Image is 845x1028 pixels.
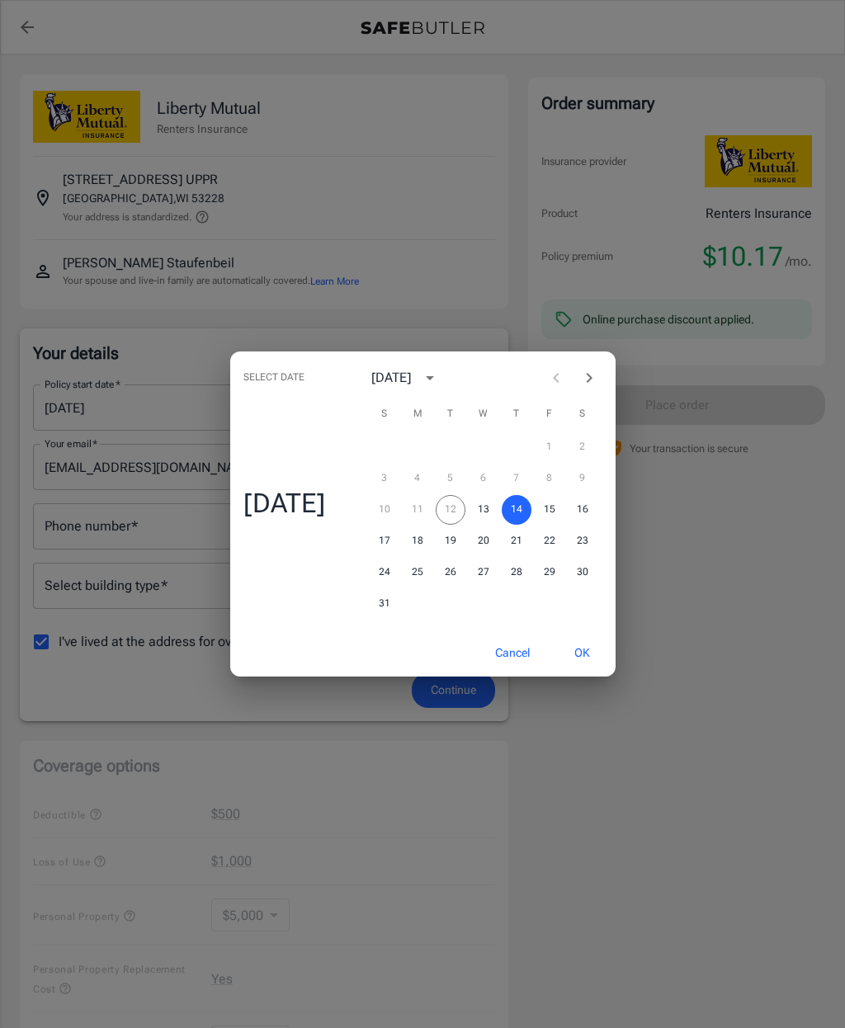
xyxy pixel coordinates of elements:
button: 14 [502,495,531,525]
button: 13 [469,495,498,525]
button: 31 [370,589,399,619]
span: Tuesday [436,398,465,431]
button: 17 [370,526,399,556]
button: Cancel [476,635,549,671]
span: Select date [243,365,304,391]
button: 26 [436,558,465,587]
button: OK [555,635,609,671]
span: Thursday [502,398,531,431]
button: 25 [403,558,432,587]
button: 19 [436,526,465,556]
span: Monday [403,398,432,431]
button: 23 [568,526,597,556]
button: 21 [502,526,531,556]
button: 28 [502,558,531,587]
button: 24 [370,558,399,587]
h4: [DATE] [243,487,325,520]
button: 15 [535,495,564,525]
span: Friday [535,398,564,431]
button: 22 [535,526,564,556]
span: Saturday [568,398,597,431]
button: 20 [469,526,498,556]
div: [DATE] [371,368,411,388]
button: Next month [573,361,606,394]
button: 18 [403,526,432,556]
span: Sunday [370,398,399,431]
button: 29 [535,558,564,587]
button: 30 [568,558,597,587]
button: 16 [568,495,597,525]
span: Wednesday [469,398,498,431]
button: calendar view is open, switch to year view [416,364,444,392]
button: 27 [469,558,498,587]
